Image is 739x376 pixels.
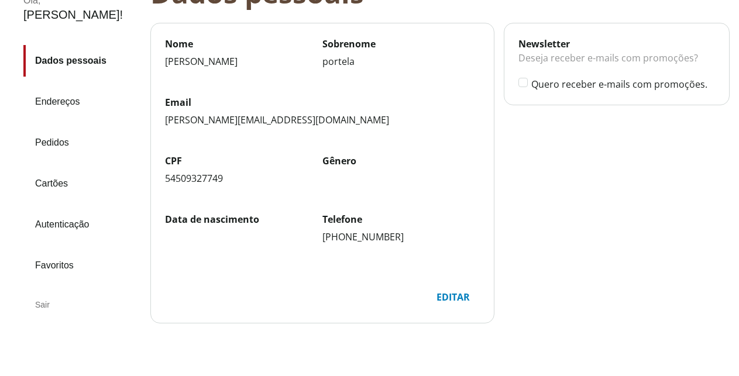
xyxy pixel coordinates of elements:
label: Telefone [322,213,480,226]
a: Endereços [23,86,141,118]
div: [PERSON_NAME][EMAIL_ADDRESS][DOMAIN_NAME] [165,113,480,126]
a: Favoritos [23,250,141,281]
a: Autenticação [23,209,141,240]
label: Quero receber e-mails com promoções. [531,78,715,91]
div: Editar [427,286,479,308]
div: Newsletter [518,37,715,50]
div: [PHONE_NUMBER] [322,230,480,243]
div: [PERSON_NAME] ! [23,8,123,22]
label: Sobrenome [322,37,480,50]
label: CPF [165,154,322,167]
div: Sair [23,291,141,319]
a: Dados pessoais [23,45,141,77]
div: portela [322,55,480,68]
label: Nome [165,37,322,50]
a: Cartões [23,168,141,199]
label: Data de nascimento [165,213,322,226]
label: Email [165,96,480,109]
div: [PERSON_NAME] [165,55,322,68]
div: 54509327749 [165,172,322,185]
a: Pedidos [23,127,141,158]
div: Deseja receber e-mails com promoções? [518,50,715,77]
label: Gênero [322,154,480,167]
button: Editar [427,285,480,309]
